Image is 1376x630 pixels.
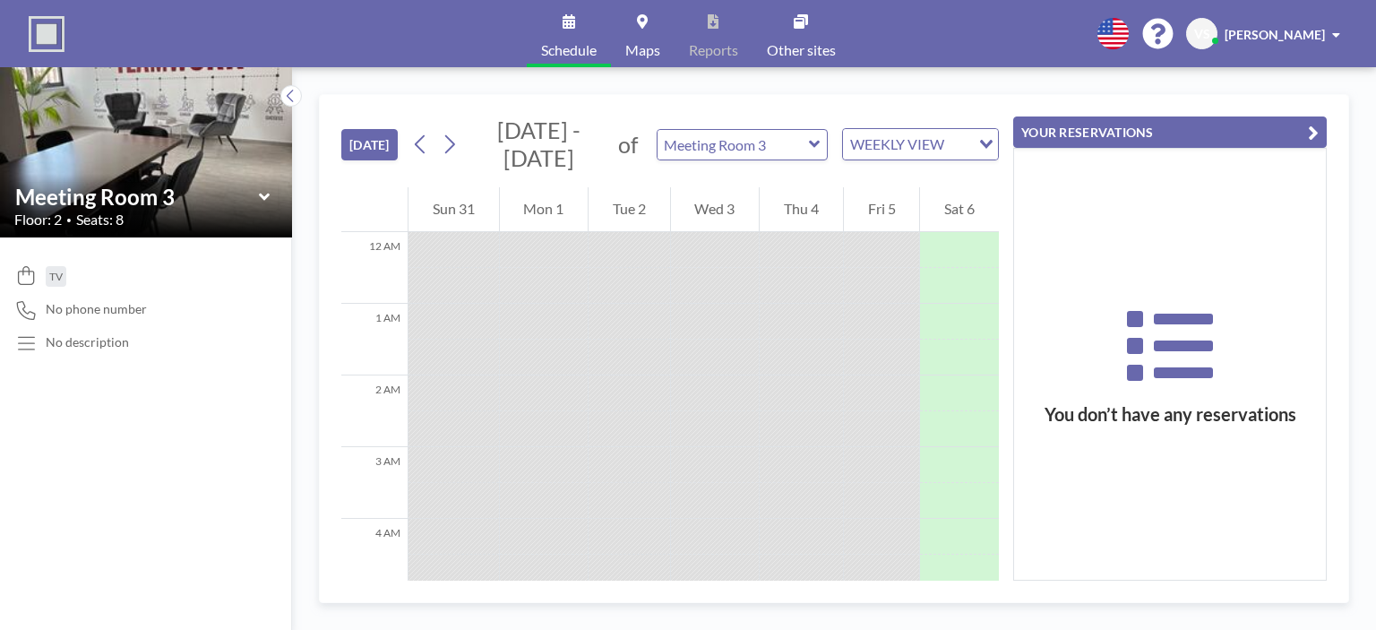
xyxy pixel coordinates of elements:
[500,187,589,232] div: Mon 1
[408,187,499,232] div: Sun 31
[497,117,580,171] span: [DATE] - [DATE]
[76,211,124,229] span: Seats: 8
[847,133,948,156] span: WEEKLY VIEW
[29,16,64,52] img: organization-logo
[341,304,408,375] div: 1 AM
[1225,27,1325,42] span: [PERSON_NAME]
[341,375,408,447] div: 2 AM
[658,130,809,160] input: Meeting Room 3
[1194,26,1210,42] span: VS
[341,129,398,160] button: [DATE]
[843,129,998,160] div: Search for option
[46,334,129,350] div: No description
[844,187,920,232] div: Fri 5
[767,43,836,57] span: Other sites
[760,187,843,232] div: Thu 4
[541,43,597,57] span: Schedule
[920,187,999,232] div: Sat 6
[14,211,62,229] span: Floor: 2
[46,301,147,317] span: No phone number
[589,187,670,232] div: Tue 2
[618,131,638,159] span: of
[66,214,72,226] span: •
[1013,117,1327,148] button: YOUR RESERVATIONS
[689,43,738,57] span: Reports
[341,447,408,519] div: 3 AM
[15,184,259,210] input: Meeting Room 3
[1014,403,1326,426] h3: You don’t have any reservations
[625,43,660,57] span: Maps
[49,270,63,283] span: TV
[950,133,968,156] input: Search for option
[671,187,760,232] div: Wed 3
[341,519,408,591] div: 4 AM
[341,232,408,304] div: 12 AM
